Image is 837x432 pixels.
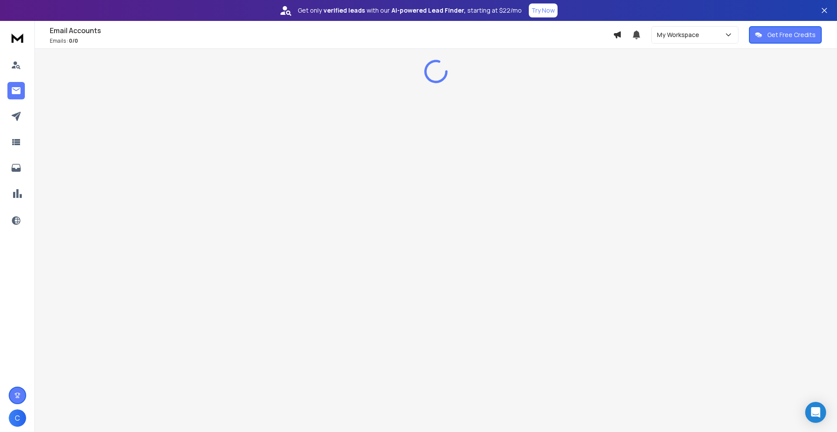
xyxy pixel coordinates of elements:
[767,31,816,39] p: Get Free Credits
[749,26,822,44] button: Get Free Credits
[391,6,466,15] strong: AI-powered Lead Finder,
[9,409,26,427] button: C
[323,6,365,15] strong: verified leads
[657,31,703,39] p: My Workspace
[9,30,26,46] img: logo
[50,37,613,44] p: Emails :
[298,6,522,15] p: Get only with our starting at $22/mo
[531,6,555,15] p: Try Now
[805,402,826,423] div: Open Intercom Messenger
[529,3,558,17] button: Try Now
[69,37,78,44] span: 0 / 0
[50,25,613,36] h1: Email Accounts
